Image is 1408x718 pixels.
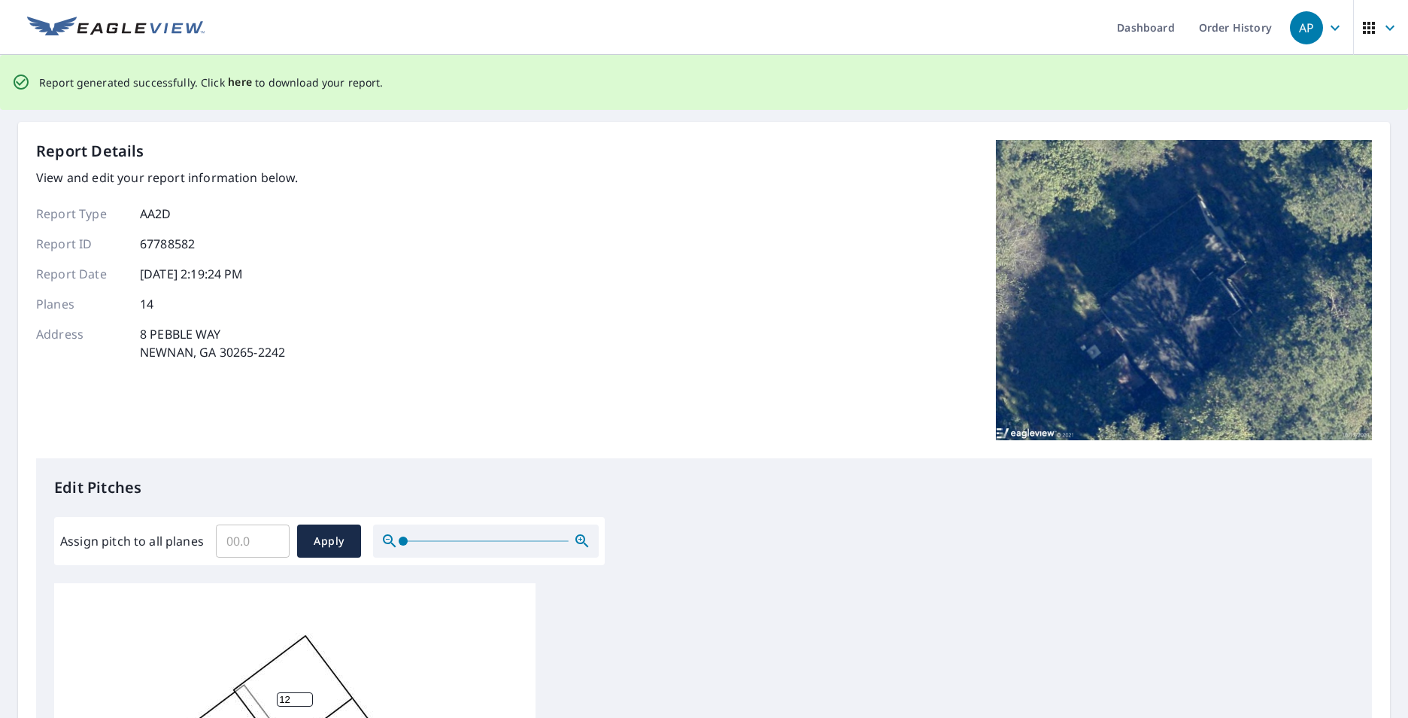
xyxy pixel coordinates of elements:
p: 14 [140,295,153,313]
p: Edit Pitches [54,476,1354,499]
p: Report ID [36,235,126,253]
span: Apply [309,532,349,551]
label: Assign pitch to all planes [60,532,204,550]
p: Report Date [36,265,126,283]
p: 8 PEBBLE WAY NEWNAN, GA 30265-2242 [140,325,285,361]
img: Top image [996,140,1372,441]
p: Report generated successfully. Click to download your report. [39,73,384,92]
img: EV Logo [27,17,205,39]
p: Report Type [36,205,126,223]
p: AA2D [140,205,171,223]
button: here [228,73,253,92]
p: [DATE] 2:19:24 PM [140,265,244,283]
p: View and edit your report information below. [36,169,299,187]
button: Apply [297,525,361,558]
p: Planes [36,295,126,313]
p: Address [36,325,126,361]
input: 00.0 [216,520,290,562]
p: 67788582 [140,235,195,253]
div: AP [1290,11,1323,44]
p: Report Details [36,140,144,163]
